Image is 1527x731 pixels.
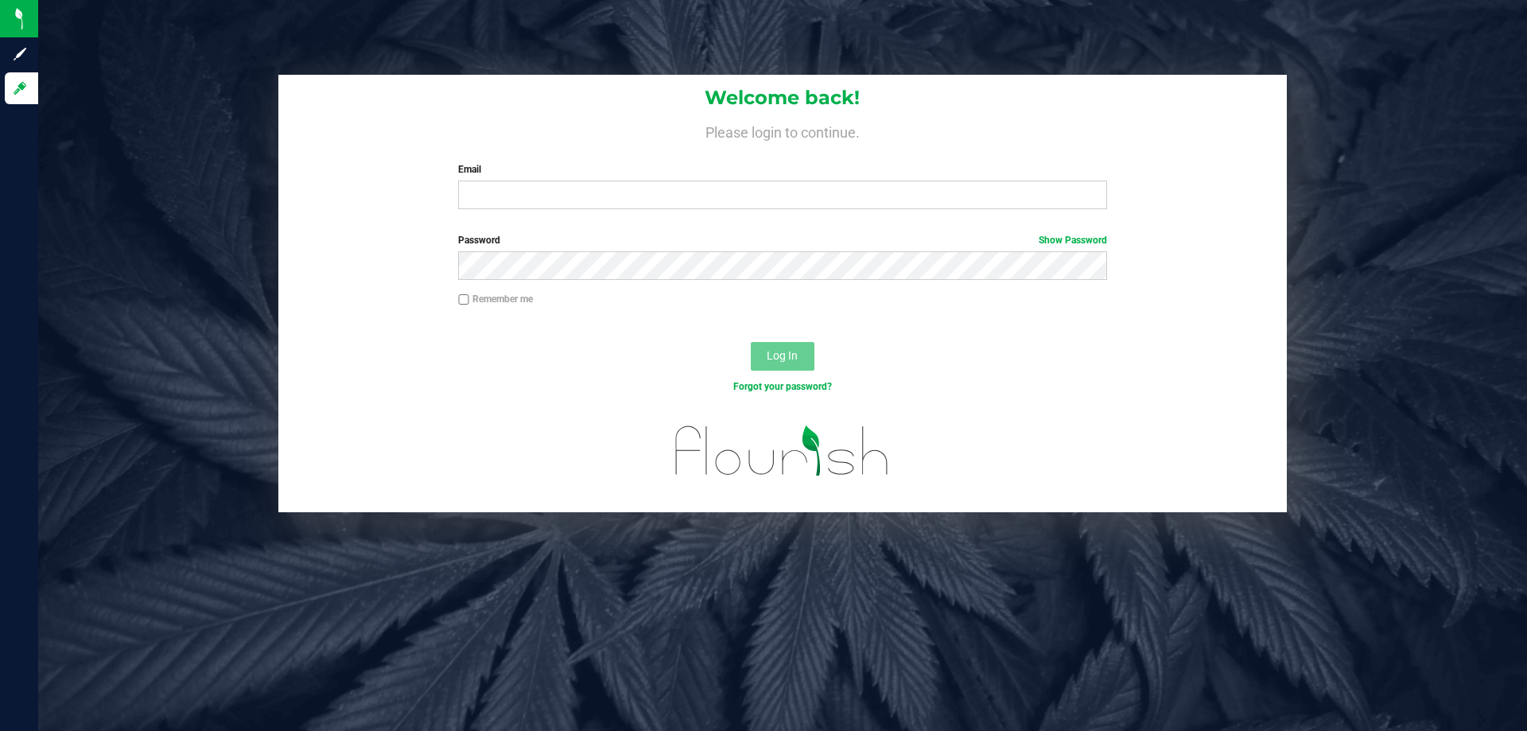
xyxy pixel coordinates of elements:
[458,235,500,246] span: Password
[1039,235,1107,246] a: Show Password
[733,381,832,392] a: Forgot your password?
[12,80,28,96] inline-svg: Log in
[751,342,814,371] button: Log In
[278,87,1287,108] h1: Welcome back!
[278,121,1287,140] h4: Please login to continue.
[12,46,28,62] inline-svg: Sign up
[656,410,908,492] img: flourish_logo.svg
[767,349,798,362] span: Log In
[458,294,469,305] input: Remember me
[458,162,1106,177] label: Email
[458,292,533,306] label: Remember me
